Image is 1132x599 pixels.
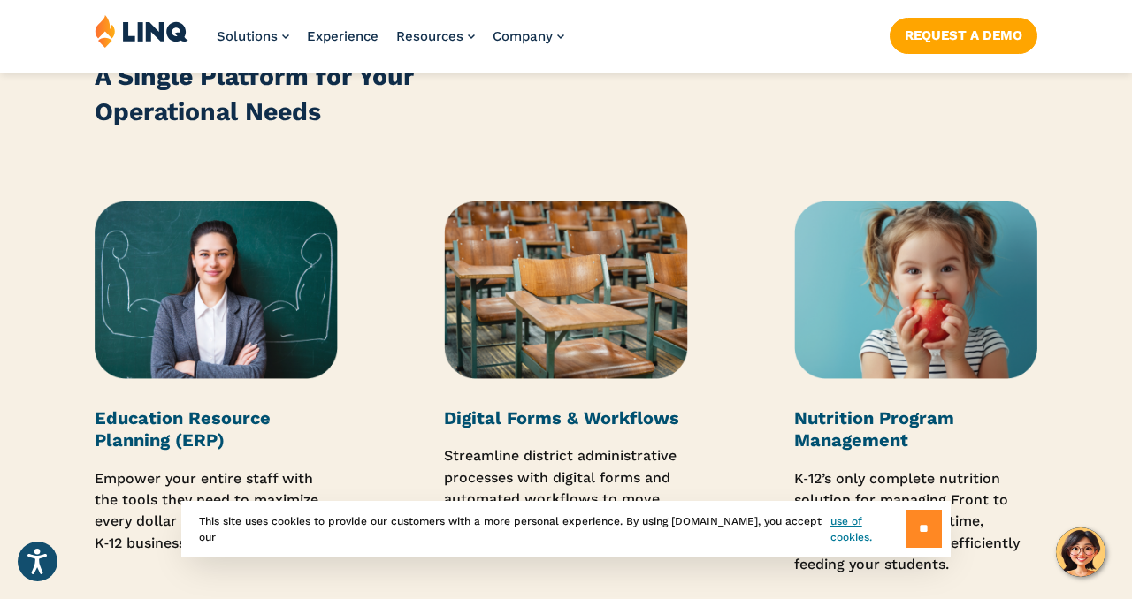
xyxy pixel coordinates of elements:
[444,201,688,378] img: Forms Thumbnail
[95,468,339,576] p: Empower your entire staff with the tools they need to maximize every dollar with an integrated K‑...
[95,201,339,378] img: ERP Thumbnail
[95,407,339,452] h3: Education Resource Planning (ERP)
[890,18,1037,53] a: Request a Demo
[217,28,278,44] span: Solutions
[890,14,1037,53] nav: Button Navigation
[396,28,475,44] a: Resources
[794,201,1038,378] img: Nutrition Thumbnail
[217,28,289,44] a: Solutions
[794,468,1038,576] p: K‑12’s only complete nutrition solution for managing Front to Back of House, saving time, maximiz...
[444,445,688,575] p: Streamline district administrative processes with digital forms and automated workflows to move y...
[794,407,954,451] strong: Nutrition Program Management
[444,407,688,430] h3: Digital Forms & Workflows
[95,59,471,131] h2: A Single Platform for Your Operational Needs
[307,28,379,44] a: Experience
[396,28,463,44] span: Resources
[493,28,553,44] span: Company
[95,14,188,48] img: LINQ | K‑12 Software
[830,513,906,545] a: use of cookies.
[493,28,564,44] a: Company
[1056,527,1105,577] button: Hello, have a question? Let’s chat.
[181,501,951,557] div: This site uses cookies to provide our customers with a more personal experience. By using [DOMAIN...
[217,14,564,72] nav: Primary Navigation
